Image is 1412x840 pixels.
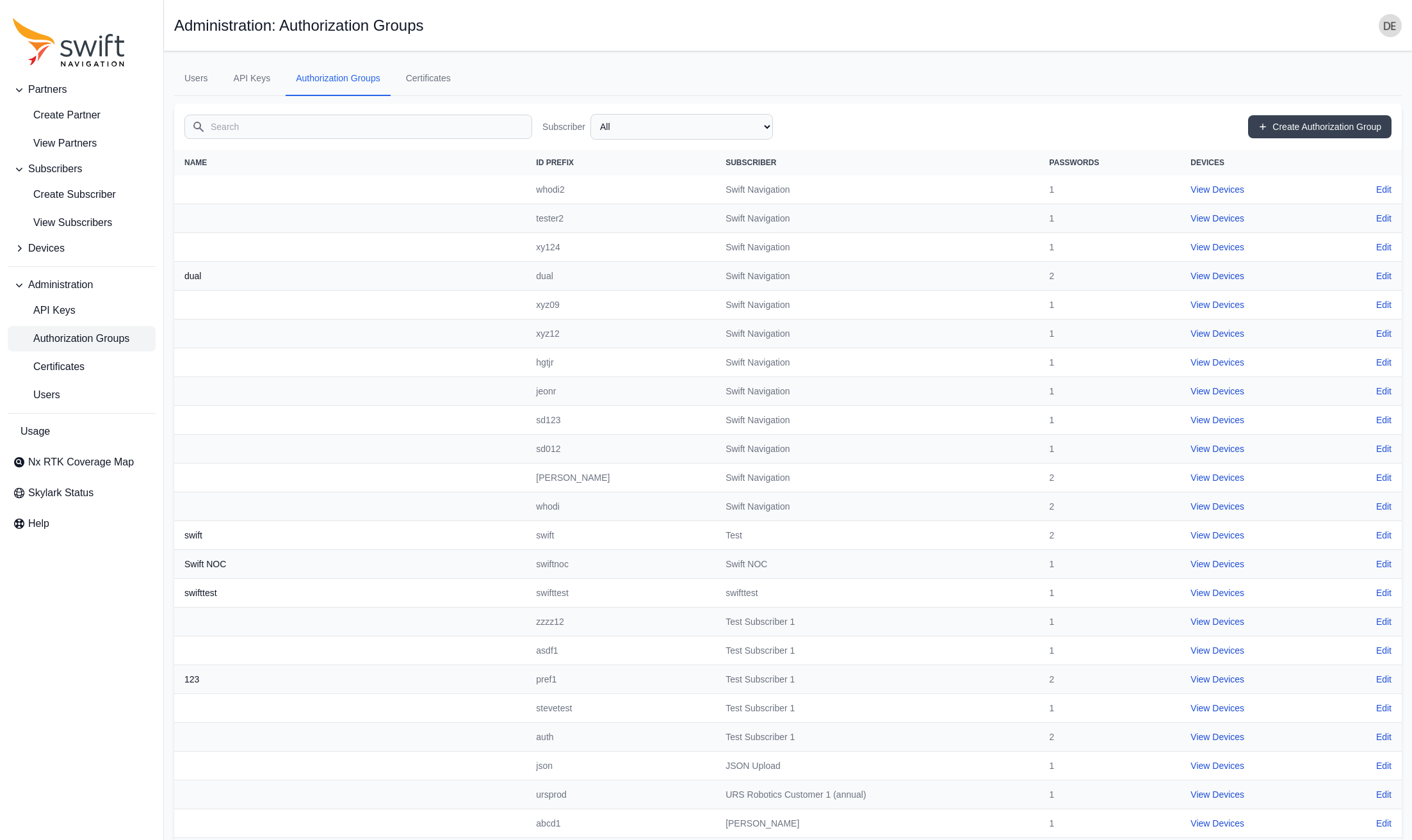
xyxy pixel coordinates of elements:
[28,82,67,97] span: Partners
[8,419,156,444] a: Usage
[28,161,82,177] span: Subscribers
[715,319,1039,348] td: Swift Navigation
[28,241,65,256] span: Devices
[1039,319,1181,348] td: 1
[1039,521,1181,550] td: 2
[1190,213,1244,223] a: View Devices
[174,665,526,694] th: 123
[1039,175,1181,204] td: 1
[1039,377,1181,406] td: 1
[1248,115,1392,138] a: Create Authorization Group
[526,377,715,406] td: jeonr
[715,348,1039,377] td: Swift Navigation
[13,108,101,123] span: Create Partner
[8,326,156,351] a: Authorization Groups
[1376,414,1392,426] a: Edit
[1190,617,1244,627] a: View Devices
[8,210,156,236] a: View Subscribers
[715,150,1039,175] th: Subscriber
[1376,241,1392,254] a: Edit
[1376,759,1392,772] a: Edit
[1190,645,1244,656] a: View Devices
[8,449,156,475] a: Nx RTK Coverage Map
[1190,184,1244,195] a: View Devices
[715,780,1039,809] td: URS Robotics Customer 1 (annual)
[1376,442,1392,455] a: Edit
[1039,694,1181,723] td: 1
[1376,817,1392,830] a: Edit
[526,665,715,694] td: pref1
[715,579,1039,608] td: swifttest
[715,406,1039,435] td: Swift Navigation
[1376,529,1392,542] a: Edit
[1039,492,1181,521] td: 2
[715,665,1039,694] td: Test Subscriber 1
[526,406,715,435] td: sd123
[1376,298,1392,311] a: Edit
[13,359,85,375] span: Certificates
[184,115,532,139] input: Search
[1039,752,1181,780] td: 1
[715,291,1039,319] td: Swift Navigation
[526,319,715,348] td: xyz12
[1190,732,1244,742] a: View Devices
[526,636,715,665] td: asdf1
[1190,386,1244,396] a: View Devices
[1190,472,1244,483] a: View Devices
[1376,731,1392,743] a: Edit
[526,780,715,809] td: ursprod
[174,262,526,291] th: dual
[1376,615,1392,628] a: Edit
[28,516,49,531] span: Help
[715,233,1039,262] td: Swift Navigation
[13,136,97,151] span: View Partners
[1376,500,1392,513] a: Edit
[526,435,715,464] td: sd012
[526,262,715,291] td: dual
[715,464,1039,492] td: Swift Navigation
[1190,559,1244,569] a: View Devices
[28,485,93,501] span: Skylark Status
[1376,270,1392,282] a: Edit
[1039,550,1181,579] td: 1
[13,187,116,202] span: Create Subscriber
[1376,212,1392,225] a: Edit
[1190,271,1244,281] a: View Devices
[1190,588,1244,598] a: View Devices
[13,215,112,230] span: View Subscribers
[174,150,526,175] th: Name
[526,550,715,579] td: swiftnoc
[8,236,156,261] button: Devices
[1376,558,1392,570] a: Edit
[526,291,715,319] td: xyz09
[1376,385,1392,398] a: Edit
[1039,204,1181,233] td: 1
[526,492,715,521] td: whodi
[1190,818,1244,828] a: View Devices
[542,120,585,133] label: Subscriber
[1039,579,1181,608] td: 1
[1039,291,1181,319] td: 1
[526,694,715,723] td: stevetest
[526,150,715,175] th: ID Prefix
[1376,471,1392,484] a: Edit
[1376,586,1392,599] a: Edit
[1039,150,1181,175] th: Passwords
[715,175,1039,204] td: Swift Navigation
[13,303,76,318] span: API Keys
[590,114,773,140] select: Subscriber
[1190,789,1244,800] a: View Devices
[8,480,156,506] a: Skylark Status
[526,608,715,636] td: zzzz12
[715,492,1039,521] td: Swift Navigation
[715,752,1039,780] td: JSON Upload
[1376,702,1392,715] a: Edit
[1190,530,1244,540] a: View Devices
[1190,501,1244,512] a: View Devices
[1376,183,1392,196] a: Edit
[715,204,1039,233] td: Swift Navigation
[1039,665,1181,694] td: 2
[1190,242,1244,252] a: View Devices
[1379,14,1402,37] img: user photo
[526,464,715,492] td: [PERSON_NAME]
